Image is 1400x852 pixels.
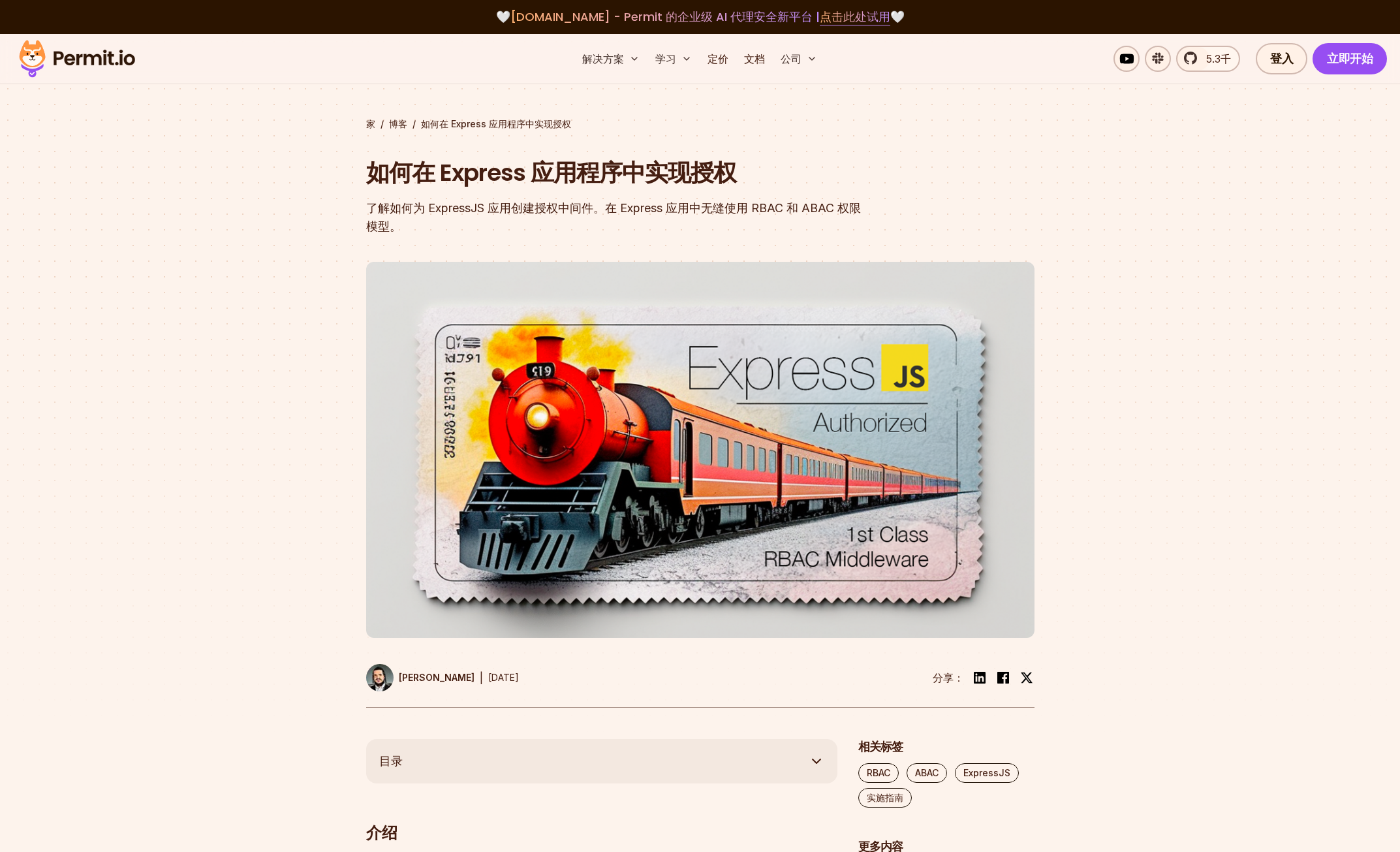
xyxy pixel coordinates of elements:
[381,118,384,129] font: /
[858,763,899,783] a: RBAC
[650,46,697,72] button: 学习
[972,670,988,686] img: 领英
[1176,46,1240,72] a: 5.3千
[582,52,624,65] font: 解决方案
[995,670,1011,686] img: Facebook
[366,664,474,691] a: [PERSON_NAME]
[366,156,736,189] font: 如何在 Express 应用程序中实现授权
[858,738,903,755] font: 相关标签
[496,8,510,25] font: 🤍
[366,118,375,131] a: 家
[655,52,676,65] font: 学习
[488,672,519,683] font: [DATE]
[867,792,903,803] font: 实施指南
[867,767,890,778] font: RBAC
[963,767,1010,778] font: ExpressJS
[366,118,375,129] font: 家
[389,118,407,131] a: 博客
[1020,671,1033,684] img: 叽叽喳喳
[739,46,770,72] a: 文档
[379,754,403,768] font: 目录
[933,671,964,684] font: 分享：
[708,52,728,65] font: 定价
[13,37,141,81] img: 许可证标志
[399,672,474,683] font: [PERSON_NAME]
[577,46,645,72] button: 解决方案
[1206,52,1231,65] font: 5.3千
[412,118,416,129] font: /
[890,8,905,25] font: 🤍
[1327,50,1373,67] font: 立即开始
[915,767,939,778] font: ABAC
[702,46,734,72] a: 定价
[366,201,861,233] font: 了解如何为 ExpressJS 应用创建授权中间件。在 Express 应用中无缝使用 RBAC 和 ABAC 权限模型。
[366,262,1034,638] img: 如何在 Express 应用程序中实现授权
[775,46,822,72] button: 公司
[480,671,483,684] font: |
[366,739,837,783] button: 目录
[510,8,820,25] font: [DOMAIN_NAME] - Permit 的企业级 AI 代理安全新平台 |
[366,664,394,691] img: 加布里埃尔·L·马诺
[820,8,890,25] font: 点击此处试用
[366,823,397,842] font: 介绍
[907,763,947,783] a: ABAC
[858,788,912,808] a: 实施指南
[744,52,765,65] font: 文档
[1313,43,1387,74] a: 立即开始
[781,52,801,65] font: 公司
[1256,43,1307,74] a: 登入
[389,118,407,129] font: 博客
[1270,50,1293,67] font: 登入
[955,763,1019,783] a: ExpressJS
[820,8,890,25] a: 点击此处试用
